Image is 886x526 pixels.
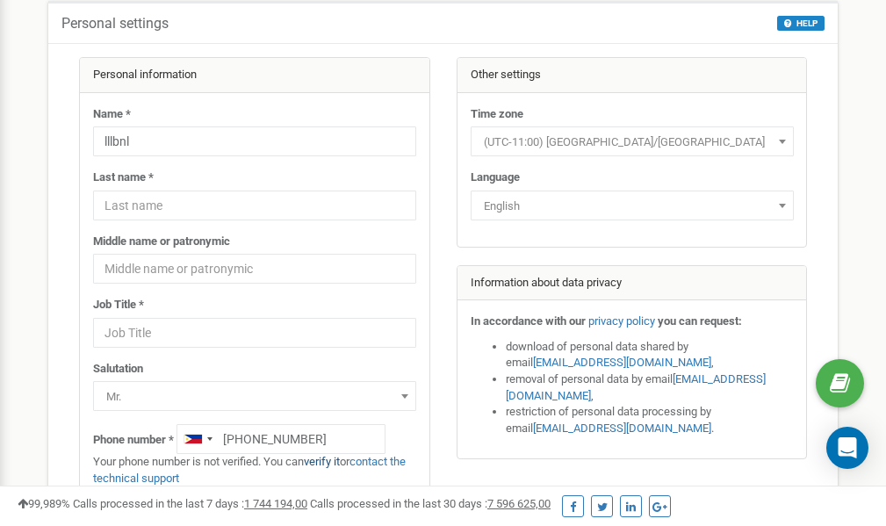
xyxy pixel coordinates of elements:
[93,126,416,156] input: Name
[93,361,143,378] label: Salutation
[73,497,307,510] span: Calls processed in the last 7 days :
[471,169,520,186] label: Language
[658,314,742,328] strong: you can request:
[506,404,794,436] li: restriction of personal data processing by email .
[506,372,766,402] a: [EMAIL_ADDRESS][DOMAIN_NAME]
[93,254,416,284] input: Middle name or patronymic
[533,422,711,435] a: [EMAIL_ADDRESS][DOMAIN_NAME]
[477,194,788,219] span: English
[93,455,406,485] a: contact the technical support
[777,16,825,31] button: HELP
[533,356,711,369] a: [EMAIL_ADDRESS][DOMAIN_NAME]
[93,381,416,411] span: Mr.
[93,297,144,313] label: Job Title *
[177,425,218,453] div: Telephone country code
[99,385,410,409] span: Mr.
[18,497,70,510] span: 99,989%
[487,497,551,510] u: 7 596 625,00
[826,427,868,469] div: Open Intercom Messenger
[477,130,788,155] span: (UTC-11:00) Pacific/Midway
[506,371,794,404] li: removal of personal data by email ,
[471,314,586,328] strong: In accordance with our
[93,169,154,186] label: Last name *
[471,106,523,123] label: Time zone
[80,58,429,93] div: Personal information
[93,454,416,486] p: Your phone number is not verified. You can or
[506,339,794,371] li: download of personal data shared by email ,
[93,191,416,220] input: Last name
[588,314,655,328] a: privacy policy
[457,266,807,301] div: Information about data privacy
[93,318,416,348] input: Job Title
[457,58,807,93] div: Other settings
[61,16,169,32] h5: Personal settings
[93,432,174,449] label: Phone number *
[176,424,385,454] input: +1-800-555-55-55
[93,234,230,250] label: Middle name or patronymic
[471,191,794,220] span: English
[304,455,340,468] a: verify it
[244,497,307,510] u: 1 744 194,00
[310,497,551,510] span: Calls processed in the last 30 days :
[471,126,794,156] span: (UTC-11:00) Pacific/Midway
[93,106,131,123] label: Name *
